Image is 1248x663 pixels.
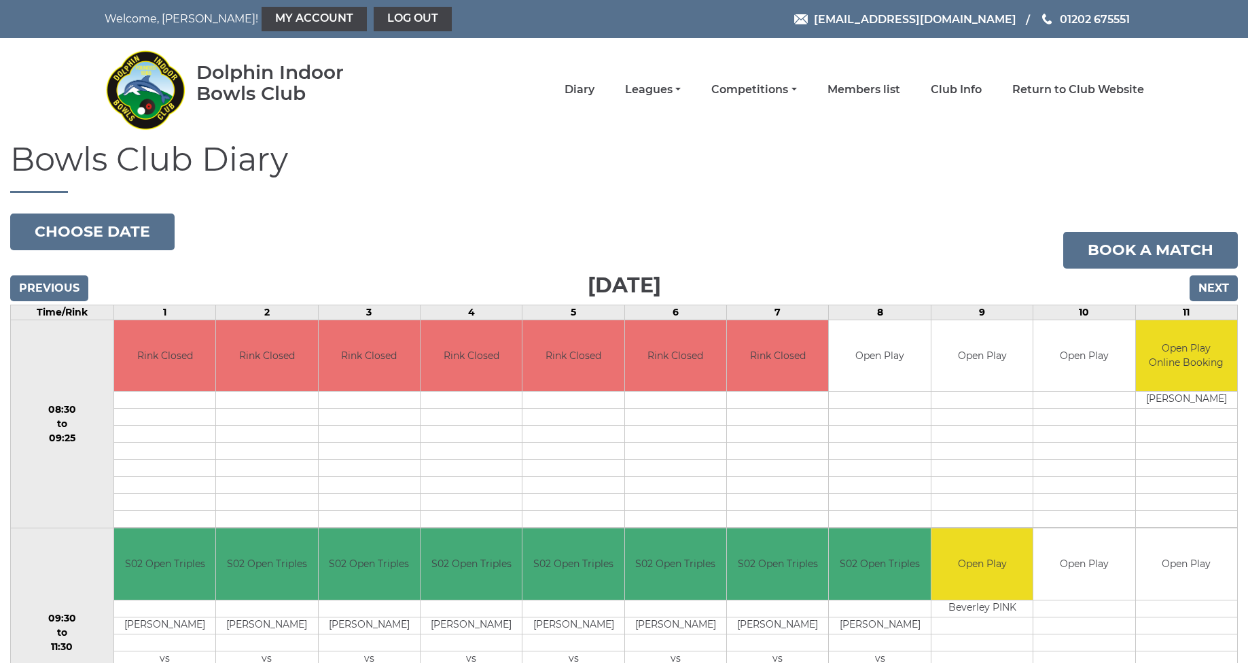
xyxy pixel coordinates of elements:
[624,305,726,320] td: 6
[931,305,1033,320] td: 9
[10,141,1238,193] h1: Bowls Club Diary
[216,617,317,634] td: [PERSON_NAME]
[216,305,318,320] td: 2
[625,617,726,634] td: [PERSON_NAME]
[1033,320,1135,392] td: Open Play
[216,320,317,392] td: Rink Closed
[1136,528,1237,600] td: Open Play
[1012,82,1144,97] a: Return to Club Website
[565,82,594,97] a: Diary
[114,617,215,634] td: [PERSON_NAME]
[522,305,624,320] td: 5
[114,320,215,392] td: Rink Closed
[727,528,828,600] td: S02 Open Triples
[814,12,1016,25] span: [EMAIL_ADDRESS][DOMAIN_NAME]
[829,617,930,634] td: [PERSON_NAME]
[625,528,726,600] td: S02 Open Triples
[319,617,420,634] td: [PERSON_NAME]
[827,82,900,97] a: Members list
[262,7,367,31] a: My Account
[1033,305,1135,320] td: 10
[794,14,808,24] img: Email
[11,320,114,528] td: 08:30 to 09:25
[931,528,1033,600] td: Open Play
[11,305,114,320] td: Time/Rink
[374,7,452,31] a: Log out
[105,42,186,137] img: Dolphin Indoor Bowls Club
[1042,14,1052,24] img: Phone us
[105,7,526,31] nav: Welcome, [PERSON_NAME]!
[931,600,1033,617] td: Beverley PINK
[727,320,828,392] td: Rink Closed
[522,320,624,392] td: Rink Closed
[113,305,215,320] td: 1
[1190,275,1238,301] input: Next
[727,617,828,634] td: [PERSON_NAME]
[114,528,215,600] td: S02 Open Triples
[711,82,796,97] a: Competitions
[522,617,624,634] td: [PERSON_NAME]
[1040,11,1130,28] a: Phone us 01202 675551
[1135,305,1237,320] td: 11
[522,528,624,600] td: S02 Open Triples
[829,320,930,392] td: Open Play
[1136,320,1237,392] td: Open Play Online Booking
[625,82,681,97] a: Leagues
[727,305,829,320] td: 7
[794,11,1016,28] a: Email [EMAIL_ADDRESS][DOMAIN_NAME]
[1063,232,1238,269] a: Book a match
[319,528,420,600] td: S02 Open Triples
[625,320,726,392] td: Rink Closed
[829,528,930,600] td: S02 Open Triples
[421,528,522,600] td: S02 Open Triples
[931,82,982,97] a: Club Info
[1060,12,1130,25] span: 01202 675551
[196,62,387,104] div: Dolphin Indoor Bowls Club
[318,305,420,320] td: 3
[1136,392,1237,409] td: [PERSON_NAME]
[421,320,522,392] td: Rink Closed
[1033,528,1135,600] td: Open Play
[10,214,175,250] button: Choose date
[829,305,931,320] td: 8
[421,617,522,634] td: [PERSON_NAME]
[319,320,420,392] td: Rink Closed
[216,528,317,600] td: S02 Open Triples
[931,320,1033,392] td: Open Play
[10,275,88,301] input: Previous
[420,305,522,320] td: 4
